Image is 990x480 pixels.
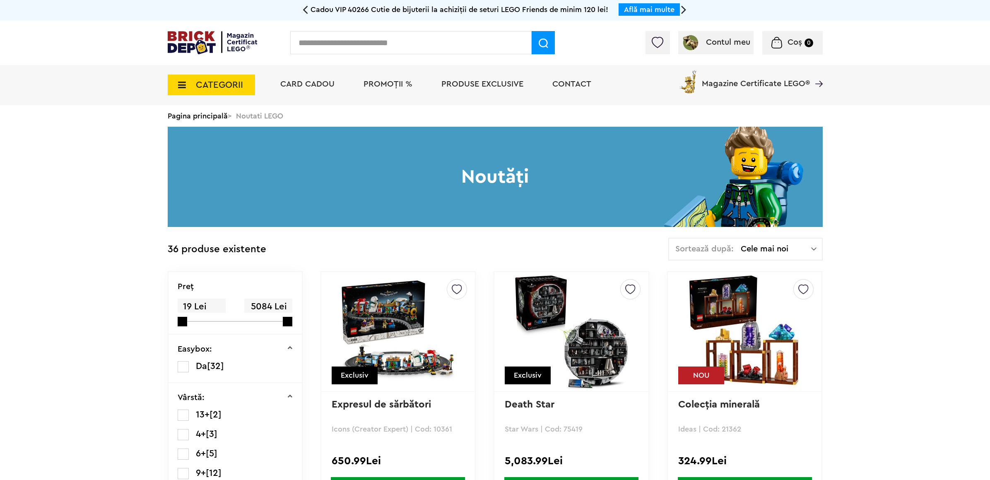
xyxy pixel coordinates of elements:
span: [32] [207,362,224,371]
img: Expresul de sărbători [340,274,456,390]
a: Magazine Certificate LEGO® [810,69,823,77]
div: Exclusiv [505,367,551,384]
a: Death Star [505,400,554,410]
span: 6+ [196,449,206,458]
div: 650.99Lei [332,456,465,466]
small: 0 [805,39,813,47]
div: 36 produse existente [168,238,266,261]
h1: Noutăți [168,127,823,227]
div: 5,083.99Lei [505,456,638,466]
div: NOU [678,367,724,384]
a: PROMOȚII % [364,80,412,88]
span: Sortează după: [675,245,734,253]
span: 5084 Lei [244,299,292,315]
span: CATEGORII [196,80,243,89]
span: Contul meu [706,38,750,46]
span: Coș [788,38,802,46]
div: 324.99Lei [678,456,811,466]
span: Magazine Certificate LEGO® [702,69,810,88]
p: Vârstă: [178,393,205,402]
a: Colecţia minerală [678,400,760,410]
span: 13+ [196,410,210,419]
a: Contact [552,80,591,88]
p: Ideas | Cod: 21362 [678,425,811,433]
p: Preţ [178,282,194,291]
span: Cele mai noi [741,245,811,253]
span: 9+ [196,468,206,478]
img: Colecţia minerală [687,274,803,390]
img: Death Star [513,274,629,390]
span: Da [196,362,207,371]
span: 19 Lei [178,299,226,315]
a: Card Cadou [280,80,335,88]
a: Contul meu [681,38,750,46]
p: Icons (Creator Expert) | Cod: 10361 [332,425,465,433]
p: Easybox: [178,345,212,353]
span: [12] [206,468,222,478]
span: [5] [206,449,217,458]
span: 4+ [196,429,206,439]
a: Află mai multe [624,6,674,13]
a: Expresul de sărbători [332,400,431,410]
span: [2] [210,410,222,419]
span: Cadou VIP 40266 Cutie de bijuterii la achiziții de seturi LEGO Friends de minim 120 lei! [311,6,608,13]
p: Star Wars | Cod: 75419 [505,425,638,433]
div: > Noutati LEGO [168,105,823,127]
div: Exclusiv [332,367,378,384]
span: [3] [206,429,217,439]
a: Produse exclusive [441,80,523,88]
a: Pagina principală [168,112,228,120]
